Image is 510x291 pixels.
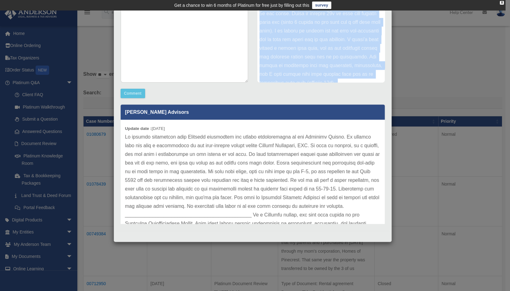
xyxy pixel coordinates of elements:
[174,2,309,9] div: Get a chance to win 6 months of Platinum for free just by filling out this
[125,126,152,131] b: Update date :
[312,2,331,9] a: survey
[125,126,165,131] small: [DATE]
[121,105,385,120] p: [PERSON_NAME] Advisors
[121,89,145,98] button: Comment
[500,1,504,5] div: close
